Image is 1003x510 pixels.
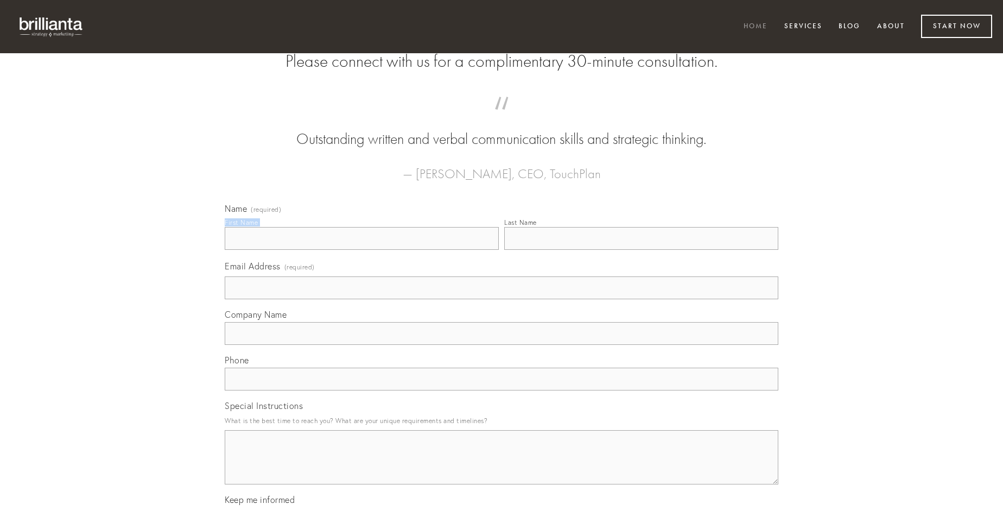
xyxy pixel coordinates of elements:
[921,15,992,38] a: Start Now
[225,413,778,428] p: What is the best time to reach you? What are your unique requirements and timelines?
[225,218,258,226] div: First Name
[284,260,315,274] span: (required)
[737,18,775,36] a: Home
[870,18,912,36] a: About
[242,108,761,150] blockquote: Outstanding written and verbal communication skills and strategic thinking.
[225,203,247,214] span: Name
[225,400,303,411] span: Special Instructions
[242,108,761,129] span: “
[777,18,829,36] a: Services
[225,261,281,272] span: Email Address
[225,51,778,72] h2: Please connect with us for a complimentary 30-minute consultation.
[11,11,92,42] img: brillianta - research, strategy, marketing
[251,206,281,213] span: (required)
[242,150,761,185] figcaption: — [PERSON_NAME], CEO, TouchPlan
[225,355,249,366] span: Phone
[225,494,295,505] span: Keep me informed
[504,218,537,226] div: Last Name
[225,309,287,320] span: Company Name
[831,18,867,36] a: Blog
